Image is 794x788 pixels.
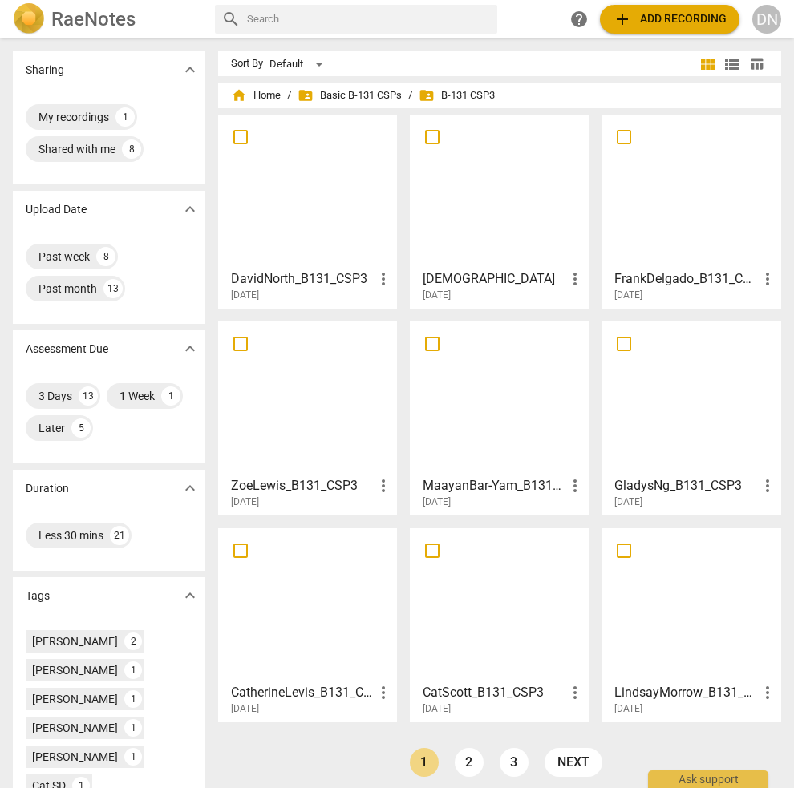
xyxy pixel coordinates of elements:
[38,420,65,436] div: Later
[32,720,118,736] div: [PERSON_NAME]
[231,87,247,103] span: home
[423,476,565,495] h3: MaayanBar-Yam_B131_CSP3
[180,200,200,219] span: expand_more
[224,327,391,508] a: ZoeLewis_B131_CSP3[DATE]
[269,51,329,77] div: Default
[423,289,451,302] span: [DATE]
[32,633,118,649] div: [PERSON_NAME]
[614,289,642,302] span: [DATE]
[103,279,123,298] div: 13
[419,87,495,103] span: B-131 CSP3
[79,386,98,406] div: 13
[32,662,118,678] div: [PERSON_NAME]
[180,586,200,605] span: expand_more
[180,339,200,358] span: expand_more
[224,534,391,715] a: CatherineLevis_B131_CSP3[DATE]
[607,534,775,715] a: LindsayMorrow_B131_CSP3[DATE]
[124,748,142,766] div: 1
[231,87,281,103] span: Home
[38,249,90,265] div: Past week
[298,87,314,103] span: folder_shared
[500,748,529,777] a: Page 3
[38,109,109,125] div: My recordings
[178,58,202,82] button: Show more
[723,55,742,74] span: view_list
[374,476,393,495] span: more_vert
[71,418,91,438] div: 5
[758,476,777,495] span: more_vert
[569,10,589,29] span: help
[161,386,180,406] div: 1
[410,748,439,777] a: Page 1 is your current page
[374,269,393,289] span: more_vert
[38,141,115,157] div: Shared with me
[614,683,757,702] h3: LindsayMorrow_B131_CSP3
[752,5,781,34] button: DN
[124,661,142,679] div: 1
[614,495,642,509] span: [DATE]
[614,702,642,716] span: [DATE]
[607,120,775,301] a: FrankDelgado_B131_CSP3[DATE]
[419,87,435,103] span: folder_shared
[545,748,602,777] a: next
[423,683,565,702] h3: CatScott_B131_CSP3
[110,526,129,545] div: 21
[180,60,200,79] span: expand_more
[648,770,768,788] div: Ask support
[124,632,142,650] div: 2
[231,702,259,716] span: [DATE]
[96,247,115,266] div: 8
[115,107,135,127] div: 1
[122,139,141,159] div: 8
[287,90,291,102] span: /
[32,691,118,707] div: [PERSON_NAME]
[758,269,777,289] span: more_vert
[178,197,202,221] button: Show more
[124,719,142,737] div: 1
[120,388,155,404] div: 1 Week
[247,6,492,32] input: Search
[231,683,374,702] h3: CatherineLevis_B131_CSP3
[231,495,259,509] span: [DATE]
[565,5,593,34] a: Help
[178,337,202,361] button: Show more
[614,476,757,495] h3: GladysNg_B131_CSP3
[38,388,72,404] div: 3 Days
[298,87,402,103] span: Basic B-131 CSPs
[758,683,777,702] span: more_vert
[374,683,393,702] span: more_vert
[415,120,583,301] a: [DEMOGRAPHIC_DATA][DATE]
[178,476,202,500] button: Show more
[423,702,451,716] span: [DATE]
[180,479,200,498] span: expand_more
[26,62,64,79] p: Sharing
[408,90,412,102] span: /
[744,52,768,76] button: Table view
[415,327,583,508] a: MaayanBar-Yam_B131_CSP3[DATE]
[415,534,583,715] a: CatScott_B131_CSP3[DATE]
[231,58,263,70] div: Sort By
[699,55,718,74] span: view_module
[26,480,69,497] p: Duration
[38,527,103,544] div: Less 30 mins
[26,201,87,218] p: Upload Date
[38,281,97,297] div: Past month
[696,52,720,76] button: Tile view
[13,3,202,35] a: LogoRaeNotes
[178,584,202,608] button: Show more
[26,341,108,358] p: Assessment Due
[231,289,259,302] span: [DATE]
[607,327,775,508] a: GladysNg_B131_CSP3[DATE]
[600,5,739,34] button: Upload
[124,690,142,708] div: 1
[26,588,50,604] p: Tags
[613,10,632,29] span: add
[221,10,241,29] span: search
[565,476,585,495] span: more_vert
[13,3,45,35] img: Logo
[32,749,118,765] div: [PERSON_NAME]
[749,56,764,71] span: table_chart
[231,269,374,289] h3: DavidNorth_B131_CSP3
[614,269,757,289] h3: FrankDelgado_B131_CSP3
